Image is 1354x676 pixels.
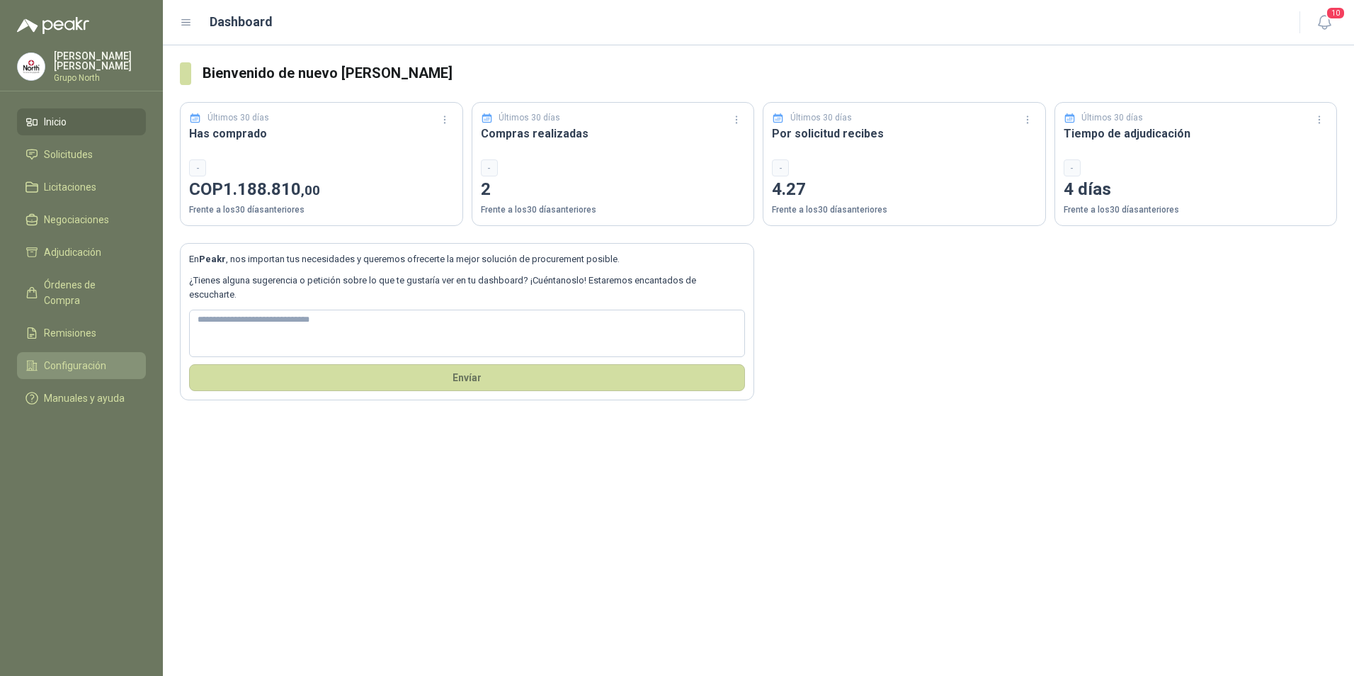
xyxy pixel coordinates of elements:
p: Frente a los 30 días anteriores [189,203,454,217]
span: Remisiones [44,325,96,341]
span: Negociaciones [44,212,109,227]
button: 10 [1312,10,1337,35]
a: Licitaciones [17,174,146,201]
a: Manuales y ayuda [17,385,146,412]
button: Envíar [189,364,745,391]
p: Frente a los 30 días anteriores [772,203,1037,217]
span: Configuración [44,358,106,373]
p: En , nos importan tus necesidades y queremos ofrecerte la mejor solución de procurement posible. [189,252,745,266]
div: - [189,159,206,176]
p: Frente a los 30 días anteriores [1064,203,1329,217]
span: Inicio [44,114,67,130]
div: - [772,159,789,176]
p: Últimos 30 días [499,111,560,125]
h1: Dashboard [210,12,273,32]
h3: Has comprado [189,125,454,142]
h3: Por solicitud recibes [772,125,1037,142]
p: ¿Tienes alguna sugerencia o petición sobre lo que te gustaría ver en tu dashboard? ¡Cuéntanoslo! ... [189,274,745,303]
img: Company Logo [18,53,45,80]
p: Grupo North [54,74,146,82]
span: Manuales y ayuda [44,390,125,406]
p: Frente a los 30 días anteriores [481,203,746,217]
span: Solicitudes [44,147,93,162]
h3: Compras realizadas [481,125,746,142]
p: Últimos 30 días [790,111,852,125]
span: Adjudicación [44,244,101,260]
a: Solicitudes [17,141,146,168]
span: ,00 [301,182,320,198]
div: - [1064,159,1081,176]
a: Adjudicación [17,239,146,266]
a: Configuración [17,352,146,379]
p: Últimos 30 días [207,111,269,125]
p: COP [189,176,454,203]
span: 10 [1326,6,1346,20]
span: Órdenes de Compra [44,277,132,308]
p: [PERSON_NAME] [PERSON_NAME] [54,51,146,71]
a: Negociaciones [17,206,146,233]
a: Inicio [17,108,146,135]
p: 4 días [1064,176,1329,203]
b: Peakr [199,254,226,264]
a: Órdenes de Compra [17,271,146,314]
a: Remisiones [17,320,146,347]
p: Últimos 30 días [1081,111,1143,125]
img: Logo peakr [17,17,89,34]
div: - [481,159,498,176]
h3: Tiempo de adjudicación [1064,125,1329,142]
p: 4.27 [772,176,1037,203]
p: 2 [481,176,746,203]
span: Licitaciones [44,179,96,195]
h3: Bienvenido de nuevo [PERSON_NAME] [203,62,1337,84]
span: 1.188.810 [223,179,320,199]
